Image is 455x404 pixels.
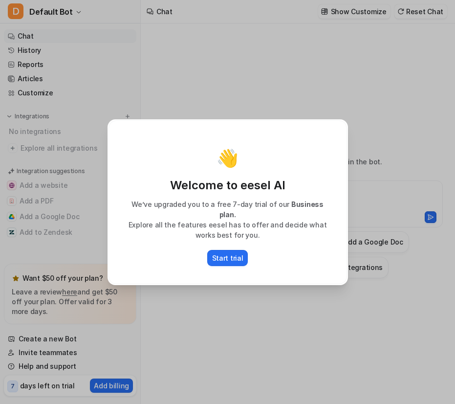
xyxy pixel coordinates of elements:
button: Start trial [207,250,248,266]
p: We’ve upgraded you to a free 7-day trial of our [119,199,337,220]
p: Start trial [212,253,243,263]
p: Explore all the features eesel has to offer and decide what works best for you. [119,220,337,240]
p: 👋 [217,148,238,168]
p: Welcome to eesel AI [119,178,337,193]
